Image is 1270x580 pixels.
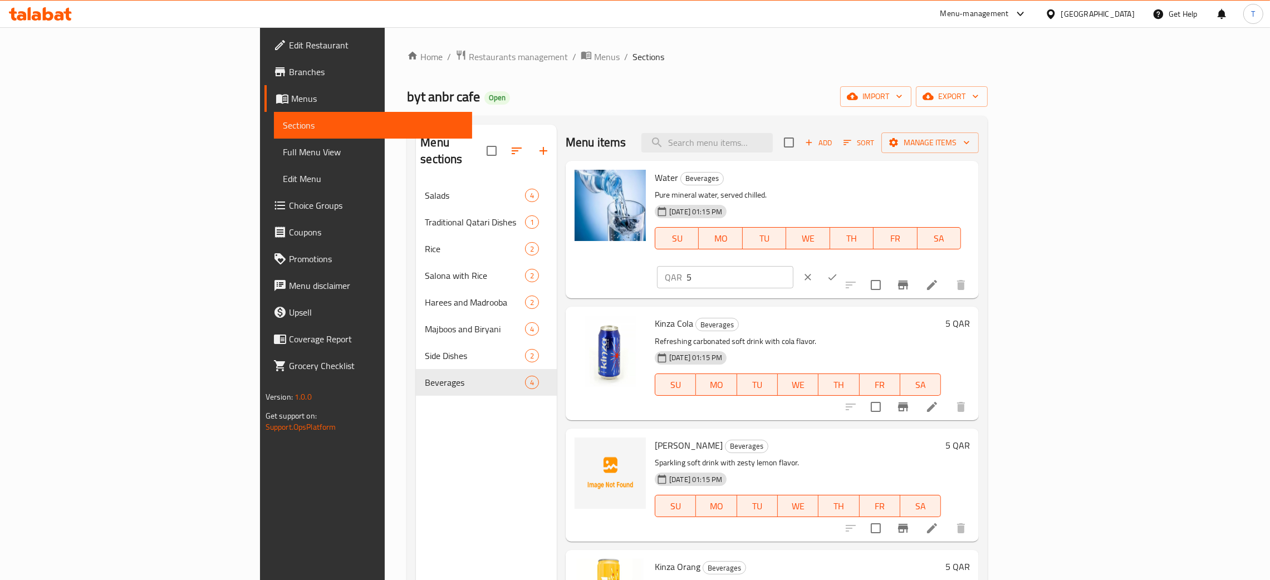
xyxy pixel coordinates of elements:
span: Salads [425,189,525,202]
span: 4 [526,377,538,388]
span: Sections [632,50,664,63]
a: Support.OpsPlatform [266,420,336,434]
div: Side Dishes [425,349,525,362]
span: SA [905,498,936,514]
span: Select to update [864,395,887,419]
button: clear [796,265,820,289]
span: SU [660,377,692,393]
span: Beverages [703,562,746,574]
button: SA [900,373,941,396]
a: Menus [264,85,472,112]
img: Kinza Cola [575,316,646,387]
p: Refreshing carbonated soft drink with cola flavor. [655,335,941,348]
div: Salona with Rice2 [416,262,557,289]
button: delete [948,394,974,420]
div: Harees and Madrooba [425,296,525,309]
button: WE [778,373,818,396]
a: Edit menu item [925,522,939,535]
button: MO [696,495,737,517]
span: Water [655,169,678,186]
div: items [525,296,539,309]
span: Kinza Cola [655,315,693,332]
button: Sort [841,134,877,151]
span: TU [742,377,773,393]
a: Sections [274,112,472,139]
div: [GEOGRAPHIC_DATA] [1061,8,1135,20]
span: Coverage Report [289,332,463,346]
p: Pure mineral water, served chilled. [655,188,961,202]
span: 4 [526,324,538,335]
span: SA [905,377,936,393]
button: Branch-specific-item [890,272,916,298]
nav: Menu sections [416,178,557,400]
div: Rice2 [416,235,557,262]
div: Traditional Qatari Dishes1 [416,209,557,235]
span: SA [922,230,957,247]
span: Coupons [289,225,463,239]
button: TH [818,495,859,517]
span: FR [878,230,913,247]
span: SU [660,230,694,247]
span: Select all sections [480,139,503,163]
h6: 5 QAR [945,316,970,331]
a: Coverage Report [264,326,472,352]
span: Sort items [836,134,881,151]
input: Please enter price [687,266,793,288]
span: Kinza Orang [655,558,700,575]
button: MO [699,227,742,249]
button: TU [737,373,778,396]
span: Grocery Checklist [289,359,463,372]
span: Traditional Qatari Dishes [425,215,525,229]
span: Sections [283,119,463,132]
div: Beverages [703,561,746,574]
button: Add section [530,137,557,164]
a: Branches [264,58,472,85]
span: Version: [266,390,293,404]
span: Restaurants management [469,50,568,63]
span: Upsell [289,306,463,319]
li: / [624,50,628,63]
p: QAR [665,271,682,284]
span: 1 [526,217,538,228]
span: Beverages [725,440,768,453]
button: SU [655,373,696,396]
span: Branches [289,65,463,78]
span: [PERSON_NAME] [655,437,723,454]
span: MO [700,377,732,393]
div: Beverages4 [416,369,557,396]
span: 2 [526,351,538,361]
span: [DATE] 01:15 PM [665,352,727,363]
a: Edit Menu [274,165,472,192]
div: Menu-management [940,7,1009,21]
span: Salona with Rice [425,269,525,282]
span: 2 [526,271,538,281]
span: TH [823,498,855,514]
a: Full Menu View [274,139,472,165]
span: SU [660,498,692,514]
span: [DATE] 01:15 PM [665,207,727,217]
span: 1.0.0 [295,390,312,404]
span: Select to update [864,517,887,540]
button: Add [801,134,836,151]
span: TH [835,230,869,247]
input: search [641,133,773,153]
span: Edit Menu [283,172,463,185]
span: WE [782,498,814,514]
button: WE [778,495,818,517]
span: FR [864,377,896,393]
span: Add item [801,134,836,151]
a: Grocery Checklist [264,352,472,379]
a: Upsell [264,299,472,326]
span: Menu disclaimer [289,279,463,292]
button: FR [860,495,900,517]
a: Restaurants management [455,50,568,64]
span: Promotions [289,252,463,266]
a: Coupons [264,219,472,245]
span: TU [747,230,782,247]
div: Rice [425,242,525,255]
div: Beverages [425,376,525,389]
